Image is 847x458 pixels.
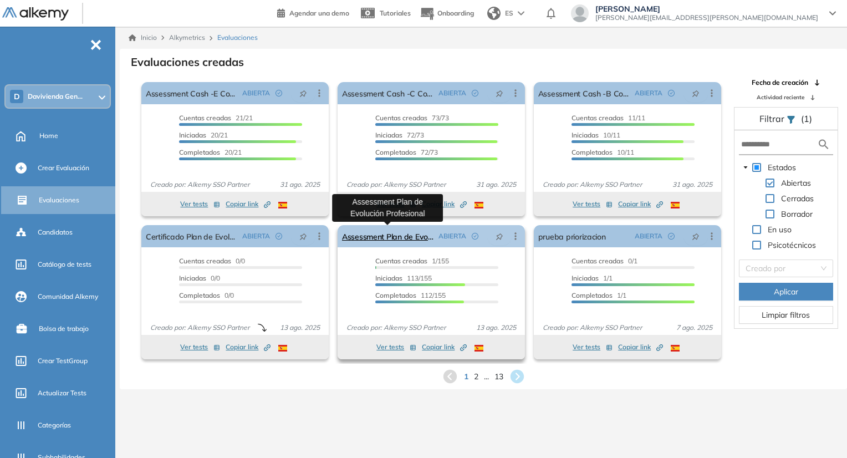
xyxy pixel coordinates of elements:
[672,323,717,333] span: 7 ago. 2025
[420,2,474,26] button: Onboarding
[129,33,157,43] a: Inicio
[226,340,271,354] button: Copiar link
[278,345,287,352] img: ESP
[422,199,467,209] span: Copiar link
[572,131,599,139] span: Iniciadas
[179,274,220,282] span: 0/0
[573,197,613,211] button: Ver tests
[671,202,680,208] img: ESP
[494,371,503,383] span: 13
[618,340,663,354] button: Copiar link
[487,227,512,245] button: pushpin
[275,90,282,96] span: check-circle
[375,274,402,282] span: Iniciadas
[179,274,206,282] span: Iniciadas
[768,225,792,235] span: En uso
[2,7,69,21] img: Logo
[179,131,228,139] span: 20/21
[375,148,438,156] span: 72/73
[375,131,424,139] span: 72/73
[226,199,271,209] span: Copiar link
[538,180,646,190] span: Creado por: Alkemy SSO Partner
[768,240,816,250] span: Psicotécnicos
[332,194,443,222] div: Assessment Plan de Evolución Profesional
[299,89,307,98] span: pushpin
[38,259,91,269] span: Catálogo de tests
[375,148,416,156] span: Completados
[275,233,282,240] span: check-circle
[375,291,446,299] span: 112/155
[779,192,816,205] span: Cerradas
[538,225,606,247] a: prueba priorizacion
[474,345,483,352] img: ESP
[38,420,71,430] span: Categorías
[179,291,234,299] span: 0/0
[538,82,630,104] a: Assessment Cash -B Corporativo
[572,291,613,299] span: Completados
[275,323,324,333] span: 13 ago. 2025
[131,55,244,69] h3: Evaluaciones creadas
[38,227,73,237] span: Candidatos
[781,194,814,203] span: Cerradas
[618,199,663,209] span: Copiar link
[474,202,483,208] img: ESP
[779,207,815,221] span: Borrador
[146,225,238,247] a: Certificado Plan de Evolución Profesional
[291,84,315,102] button: pushpin
[226,197,271,211] button: Copiar link
[752,78,808,88] span: Fecha de creación
[572,257,624,265] span: Cuentas creadas
[572,257,637,265] span: 0/1
[668,233,675,240] span: check-circle
[472,180,521,190] span: 31 ago. 2025
[683,227,708,245] button: pushpin
[635,231,662,241] span: ABIERTA
[422,197,467,211] button: Copiar link
[757,93,804,101] span: Actividad reciente
[739,283,833,301] button: Aplicar
[618,342,663,352] span: Copiar link
[342,323,450,333] span: Creado por: Alkemy SSO Partner
[618,197,663,211] button: Copiar link
[496,89,503,98] span: pushpin
[38,292,98,302] span: Comunidad Alkemy
[438,231,466,241] span: ABIERTA
[375,114,427,122] span: Cuentas creadas
[375,257,449,265] span: 1/155
[801,112,812,125] span: (1)
[518,11,524,16] img: arrow
[291,227,315,245] button: pushpin
[376,340,416,354] button: Ver tests
[146,323,254,333] span: Creado por: Alkemy SSO Partner
[572,114,645,122] span: 11/11
[572,291,626,299] span: 1/1
[759,113,787,124] span: Filtrar
[179,148,242,156] span: 20/21
[39,324,89,334] span: Bolsa de trabajo
[289,9,349,17] span: Agendar una demo
[380,9,411,17] span: Tutoriales
[464,371,468,383] span: 1
[39,131,58,141] span: Home
[472,233,478,240] span: check-circle
[169,33,205,42] span: Alkymetrics
[572,114,624,122] span: Cuentas creadas
[487,7,501,20] img: world
[422,342,467,352] span: Copiar link
[179,114,231,122] span: Cuentas creadas
[774,286,798,298] span: Aplicar
[668,90,675,96] span: check-circle
[496,232,503,241] span: pushpin
[299,232,307,241] span: pushpin
[180,340,220,354] button: Ver tests
[179,257,231,265] span: Cuentas creadas
[572,148,613,156] span: Completados
[342,82,434,104] a: Assessment Cash -C Corporativo
[505,8,513,18] span: ES
[781,178,811,188] span: Abiertas
[226,342,271,352] span: Copiar link
[817,138,830,151] img: search icon
[538,323,646,333] span: Creado por: Alkemy SSO Partner
[743,165,748,170] span: caret-down
[762,309,810,321] span: Limpiar filtros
